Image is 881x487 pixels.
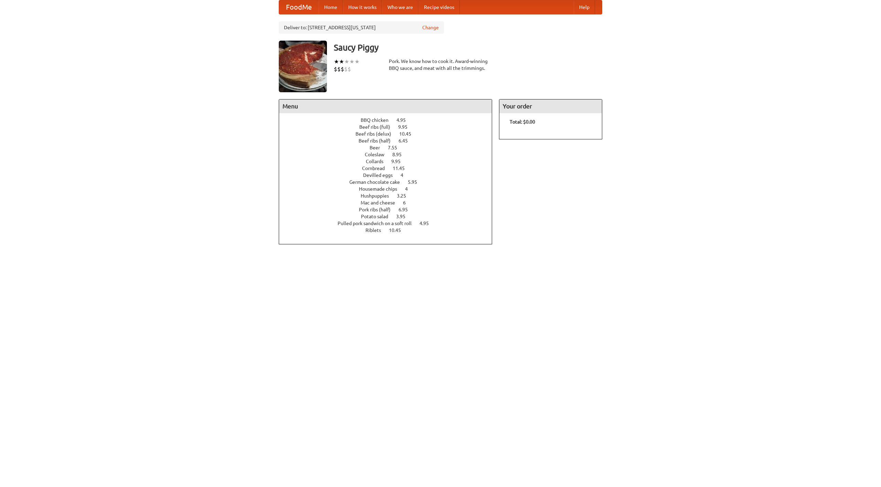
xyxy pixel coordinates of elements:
a: How it works [343,0,382,14]
span: Housemade chips [359,186,404,192]
a: Potato salad 3.95 [361,214,418,219]
li: ★ [334,58,339,65]
h4: Your order [499,99,602,113]
span: 7.55 [388,145,404,150]
span: Beef ribs (delux) [355,131,398,137]
span: Beer [370,145,387,150]
a: Riblets 10.45 [365,227,414,233]
span: 4.95 [396,117,413,123]
span: 10.45 [389,227,408,233]
a: Help [574,0,595,14]
a: Housemade chips 4 [359,186,421,192]
a: Beer 7.55 [370,145,410,150]
span: Mac and cheese [361,200,402,205]
span: 10.45 [399,131,418,137]
a: FoodMe [279,0,319,14]
li: ★ [344,58,349,65]
span: German chocolate cake [349,179,407,185]
span: 3.25 [397,193,413,199]
a: Pulled pork sandwich on a soft roll 4.95 [338,221,442,226]
h3: Saucy Piggy [334,41,602,54]
span: Cornbread [362,166,392,171]
a: Beef ribs (full) 9.95 [359,124,420,130]
a: Home [319,0,343,14]
h4: Menu [279,99,492,113]
span: 8.95 [392,152,408,157]
li: ★ [339,58,344,65]
span: 5.95 [408,179,424,185]
span: 6.95 [399,207,415,212]
span: Potato salad [361,214,395,219]
a: Pork ribs (half) 6.95 [359,207,421,212]
span: Collards [366,159,390,164]
span: Beef ribs (full) [359,124,397,130]
span: 6 [403,200,413,205]
div: Deliver to: [STREET_ADDRESS][US_STATE] [279,21,444,34]
span: 4.95 [420,221,436,226]
li: $ [341,65,344,73]
a: Mac and cheese 6 [361,200,418,205]
img: angular.jpg [279,41,327,92]
li: $ [348,65,351,73]
span: Beef ribs (half) [359,138,397,144]
a: Beef ribs (delux) 10.45 [355,131,424,137]
li: ★ [349,58,354,65]
a: Who we are [382,0,418,14]
div: Pork. We know how to cook it. Award-winning BBQ sauce, and meat with all the trimmings. [389,58,492,72]
li: ★ [354,58,360,65]
li: $ [337,65,341,73]
a: Coleslaw 8.95 [365,152,414,157]
b: Total: $0.00 [510,119,535,125]
a: Collards 9.95 [366,159,413,164]
a: German chocolate cake 5.95 [349,179,430,185]
span: Pulled pork sandwich on a soft roll [338,221,418,226]
li: $ [334,65,337,73]
span: Devilled eggs [363,172,400,178]
span: 4 [405,186,415,192]
a: Hushpuppies 3.25 [361,193,419,199]
span: Hushpuppies [361,193,396,199]
span: BBQ chicken [361,117,395,123]
a: Cornbread 11.45 [362,166,417,171]
span: Riblets [365,227,388,233]
a: Change [422,24,439,31]
a: BBQ chicken 4.95 [361,117,418,123]
span: 6.45 [399,138,415,144]
span: 9.95 [391,159,407,164]
span: 9.95 [398,124,414,130]
span: Pork ribs (half) [359,207,397,212]
span: 3.95 [396,214,412,219]
span: Coleslaw [365,152,391,157]
a: Devilled eggs 4 [363,172,416,178]
a: Beef ribs (half) 6.45 [359,138,421,144]
a: Recipe videos [418,0,460,14]
span: 11.45 [393,166,412,171]
li: $ [344,65,348,73]
span: 4 [401,172,410,178]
